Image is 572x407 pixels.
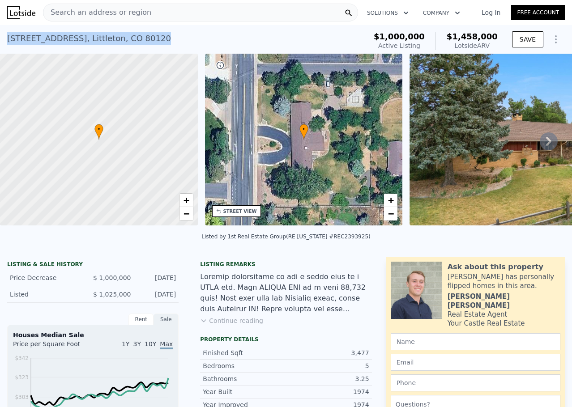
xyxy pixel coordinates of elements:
tspan: $323 [15,374,29,381]
div: [PERSON_NAME] has personally flipped homes in this area. [448,272,560,290]
a: Log In [471,8,511,17]
div: Houses Median Sale [13,331,173,339]
span: 3Y [133,340,141,348]
a: Zoom out [384,207,397,220]
input: Name [391,333,560,350]
span: • [94,125,103,133]
input: Email [391,354,560,371]
span: 1Y [122,340,129,348]
div: STREET VIEW [223,208,257,215]
div: Listed by 1st Real Estate Group (RE [US_STATE] #REC2393925) [201,233,370,240]
div: [DATE] [138,273,176,282]
button: Company [416,5,467,21]
img: Lotside [7,6,35,19]
div: Listed [10,290,86,299]
span: $ 1,000,000 [93,274,131,281]
div: Listing remarks [200,261,371,268]
div: Property details [200,336,371,343]
div: LISTING & SALE HISTORY [7,261,179,270]
span: • [299,125,308,133]
span: Search an address or region [43,7,151,18]
span: − [388,208,394,219]
span: $ 1,025,000 [93,291,131,298]
div: Bedrooms [203,361,286,370]
div: Finished Sqft [203,348,286,357]
span: 10Y [145,340,156,348]
button: SAVE [512,31,543,47]
div: • [299,124,308,140]
div: Price per Square Foot [13,339,93,354]
span: − [183,208,189,219]
span: $1,458,000 [447,32,498,41]
a: Free Account [511,5,565,20]
div: [DATE] [138,290,176,299]
span: Max [160,340,173,349]
div: Sale [154,314,179,325]
a: Zoom in [179,194,193,207]
tspan: $303 [15,394,29,400]
span: Active Listing [378,42,420,49]
div: • [94,124,103,140]
div: 5 [286,361,369,370]
input: Phone [391,374,560,391]
div: Lotside ARV [447,41,498,50]
div: Real Estate Agent [448,310,508,319]
tspan: $342 [15,355,29,361]
div: Rent [128,314,154,325]
a: Zoom in [384,194,397,207]
div: 3,477 [286,348,369,357]
span: $1,000,000 [374,32,425,41]
div: Year Built [203,387,286,396]
div: 1974 [286,387,369,396]
div: Bathrooms [203,374,286,383]
div: Loremip dolorsitame co adi e seddo eius te i UTLA etd. Magn ALIQUA ENI ad m veni 88,732 quis! Nos... [200,271,371,314]
div: Price Decrease [10,273,86,282]
span: + [388,195,394,206]
div: 3.25 [286,374,369,383]
button: Continue reading [200,316,263,325]
div: Ask about this property [448,262,543,272]
div: [PERSON_NAME] [PERSON_NAME] [448,292,560,310]
button: Show Options [547,30,565,48]
div: [STREET_ADDRESS] , Littleton , CO 80120 [7,32,171,45]
button: Solutions [360,5,416,21]
span: + [183,195,189,206]
div: Your Castle Real Estate [448,319,525,328]
a: Zoom out [179,207,193,220]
